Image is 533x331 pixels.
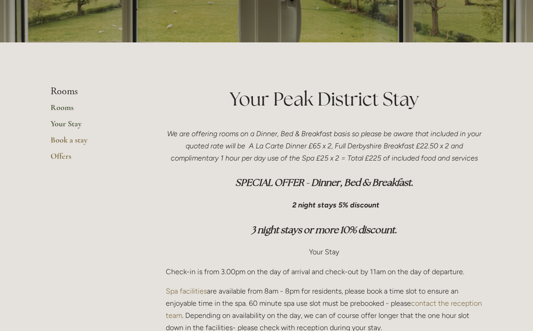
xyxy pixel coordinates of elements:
em: SPECIAL OFFER - Dinner, Bed & Breakfast. [235,176,413,188]
h1: Your Peak District Stay [166,86,482,112]
a: Spa facilities [166,287,207,295]
em: 2 night stays 5% discount [292,201,379,209]
a: Your Stay [51,119,137,135]
p: Check-in is from 3.00pm on the day of arrival and check-out by 11am on the day of departure. [166,266,482,278]
a: Rooms [51,102,137,119]
em: 3 night stays or more 10% discount. [251,224,397,236]
li: Rooms [51,86,137,97]
a: Book a stay [51,135,137,151]
em: We are offering rooms on a Dinner, Bed & Breakfast basis so please be aware that included in your... [167,129,483,162]
a: Offers [51,151,137,167]
p: Your Stay [166,246,482,258]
